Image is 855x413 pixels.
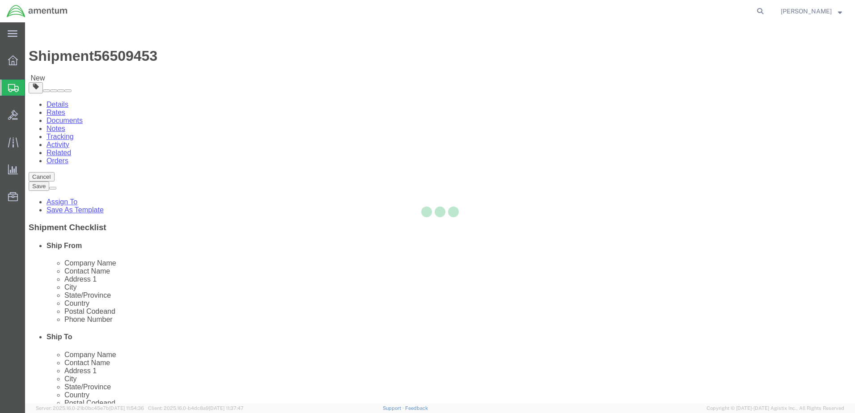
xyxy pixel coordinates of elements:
[781,6,832,16] span: Betty Fuller
[148,405,244,411] span: Client: 2025.16.0-b4dc8a9
[6,4,68,18] img: logo
[780,6,842,17] button: [PERSON_NAME]
[209,405,244,411] span: [DATE] 11:37:47
[36,405,144,411] span: Server: 2025.16.0-21b0bc45e7b
[109,405,144,411] span: [DATE] 11:54:36
[707,405,844,412] span: Copyright © [DATE]-[DATE] Agistix Inc., All Rights Reserved
[383,405,405,411] a: Support
[405,405,428,411] a: Feedback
